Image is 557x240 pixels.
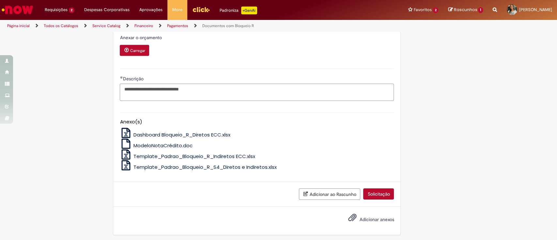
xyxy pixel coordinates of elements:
[120,131,230,138] a: Dashboard Bloqueio_R_Diretos ECC.xlsx
[120,35,163,40] span: Anexar o orçamento
[133,153,255,160] span: Template_Padrao_Bloqueio_R_Indiretos ECC.xlsx
[84,7,130,13] span: Despesas Corporativas
[167,23,188,28] a: Pagamentos
[120,164,277,170] a: Template_Padrao_Bloqueio_R_S4_Diretos e Indiretos.xlsx
[133,131,230,138] span: Dashboard Bloqueio_R_Diretos ECC.xlsx
[433,8,439,13] span: 2
[202,23,254,28] a: Documentos com Bloqueio R
[414,7,432,13] span: Favoritos
[7,23,30,28] a: Página inicial
[120,84,394,101] textarea: Descrição
[120,119,394,125] h5: Anexo(s)
[45,7,68,13] span: Requisições
[92,23,120,28] a: Service Catalog
[44,23,78,28] a: Todos os Catálogos
[241,7,257,14] p: +GenAi
[120,142,193,149] a: ModeloNotaCrédito.doc
[130,48,145,53] small: Carregar
[346,212,358,227] button: Adicionar anexos
[120,153,255,160] a: Template_Padrao_Bloqueio_R_Indiretos ECC.xlsx
[5,20,366,32] ul: Trilhas de página
[359,216,394,222] span: Adicionar anexos
[134,23,153,28] a: Financeiro
[454,7,477,13] span: Rascunhos
[478,7,483,13] span: 1
[448,7,483,13] a: Rascunhos
[519,7,552,12] span: [PERSON_NAME]
[133,142,193,149] span: ModeloNotaCrédito.doc
[363,188,394,200] button: Solicitação
[139,7,162,13] span: Aprovações
[123,76,145,82] span: Descrição
[192,5,210,14] img: click_logo_yellow_360x200.png
[120,45,149,56] button: Carregar anexo de Anexar o orçamento
[220,7,257,14] div: Padroniza
[69,8,74,13] span: 2
[172,7,182,13] span: More
[133,164,277,170] span: Template_Padrao_Bloqueio_R_S4_Diretos e Indiretos.xlsx
[1,3,34,16] img: ServiceNow
[299,188,360,200] button: Adicionar ao Rascunho
[120,76,123,79] span: Obrigatório Preenchido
